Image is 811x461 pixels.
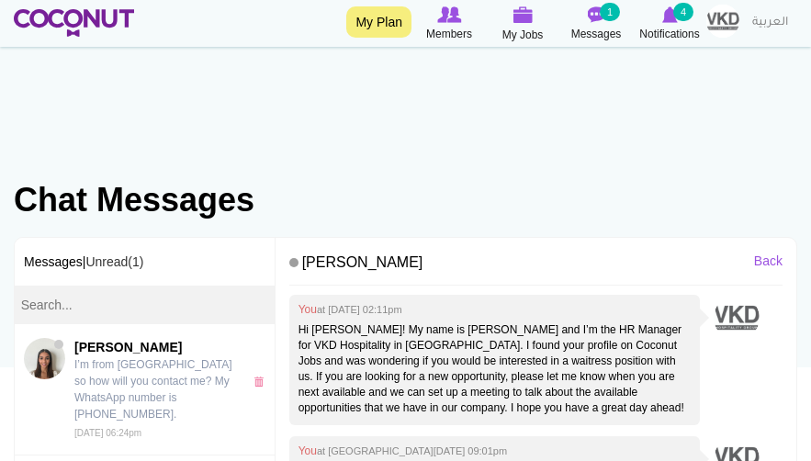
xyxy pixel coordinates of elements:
[346,6,411,38] a: My Plan
[426,25,472,43] span: Members
[298,322,692,417] p: Hi [PERSON_NAME]! My name is [PERSON_NAME] and I’m the HR Manager for VKD Hospitality in [GEOGRAP...
[317,304,402,315] small: at [DATE] 02:11pm
[74,356,243,422] p: I’m from [GEOGRAPHIC_DATA] so how will you contact me? My WhatsApp number is [PHONE_NUMBER].
[15,238,275,286] h3: Messages
[673,3,693,21] small: 4
[559,5,633,43] a: Messages Messages 1
[502,26,544,44] span: My Jobs
[298,304,692,316] h4: You
[437,6,461,23] img: Browse Members
[298,445,692,457] h4: You
[85,254,143,269] a: Unread(1)
[253,377,269,387] a: x
[24,338,65,379] img: Reem Ali
[14,9,134,37] img: Home
[754,252,783,270] a: Back
[14,182,797,219] h1: Chat Messages
[412,5,486,43] a: Browse Members Members
[600,3,620,21] small: 1
[15,286,275,324] input: Search...
[83,254,144,269] span: |
[486,5,559,44] a: My Jobs My Jobs
[633,5,706,43] a: Notifications Notifications 4
[571,25,622,43] span: Messages
[74,338,243,356] span: [PERSON_NAME]
[662,6,678,23] img: Notifications
[587,6,605,23] img: Messages
[743,5,797,41] a: العربية
[74,428,141,438] small: [DATE] 06:24pm
[639,25,699,43] span: Notifications
[513,6,533,23] img: My Jobs
[317,445,507,456] small: at [GEOGRAPHIC_DATA][DATE] 09:01pm
[15,324,275,455] a: Reem Ali[PERSON_NAME] I’m from [GEOGRAPHIC_DATA] so how will you contact me? My WhatsApp number i...
[289,247,783,287] h4: [PERSON_NAME]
